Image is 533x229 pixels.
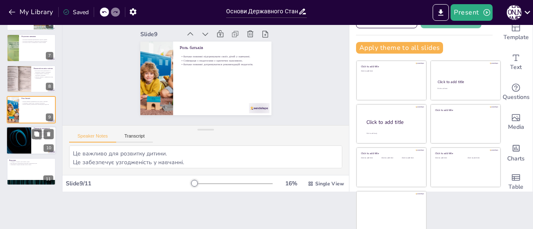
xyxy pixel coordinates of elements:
p: Батьки повинні дотримуватися рекомендацій педагогів. [147,64,232,77]
div: Click to add text [402,157,421,159]
p: Принципи стандарту визначають якість освіти. [34,137,54,140]
p: Результати навчання відображають прогрес дитини. [21,39,53,41]
textarea: Це важливо для розвитку дитини. Це забезпечує узгодженість у навчанні. Це допомагає дітям досягти... [69,145,342,168]
div: 8 [46,83,53,90]
div: Add text boxes [499,47,533,77]
div: Click to add title [361,152,421,155]
span: Media [508,123,524,132]
span: Questions [503,93,530,102]
div: 6 [46,21,53,28]
p: Наступність між дошкільною та початковою освітою є важливою. [34,70,53,73]
p: Роль батьків [149,80,234,95]
p: Результати навчання [21,35,53,38]
p: Співпраця з педагогами є критично важливою. [147,68,232,81]
p: Принципи державного стандарту [34,128,54,132]
button: Duplicate Slide [32,129,42,139]
p: Стандарт є основою для розвитку дітей. [9,161,53,163]
div: Add a table [499,167,533,197]
p: Результати можуть проявлятися в різних формах. [21,42,53,44]
p: Стандарт формує основи для подальшого навчання. [34,73,53,76]
button: Present [451,4,492,21]
div: Click to add text [361,70,421,72]
div: 10 [44,145,54,152]
div: 9 [46,113,53,121]
span: Text [510,63,522,72]
p: Батьки повинні підтримувати своїх дітей у навчанні. [148,72,233,85]
div: Slide 9 [233,88,275,100]
div: Click to add title [438,79,493,84]
button: My Library [6,5,57,19]
div: Click to add text [468,157,494,159]
p: Взаємозв'язок між освітою [34,67,53,69]
p: Батьки повинні дотримуватися рекомендацій педагогів. [21,104,53,106]
div: 7 [7,34,56,62]
p: Державний стандарт визначає якість освіти. [9,164,53,166]
button: Delete Slide [44,129,54,139]
div: Click to add text [435,157,461,159]
div: Add images, graphics, shapes or video [499,107,533,137]
div: Saved [63,8,89,16]
div: Click to add title [361,65,421,68]
span: Charts [507,154,525,163]
div: Click to add title [366,119,420,126]
div: 11 [43,175,53,183]
div: 16 % [281,180,301,187]
p: Розвиток навичок у дошкільному віці є критичним. [34,76,53,79]
p: Безпека є критично важливим аспектом. [34,134,54,137]
p: Він забезпечує формування ключових компетентностей. [9,163,53,164]
div: Add charts and graphs [499,137,533,167]
p: Роль батьків [21,97,53,100]
div: Slide 9 / 11 [66,180,193,187]
p: Батьки повинні підтримувати своїх дітей у навчанні. [21,101,53,102]
div: 7 [46,52,53,59]
div: 11 [7,158,56,185]
div: Click to add text [381,157,400,159]
input: Insert title [226,5,298,17]
span: Template [503,33,529,42]
div: Click to add body [366,133,419,135]
button: Transcript [116,133,153,143]
span: Single View [315,180,344,187]
button: Export to PowerPoint [433,4,449,21]
button: Speaker Notes [69,133,116,143]
p: Результати навчання не оцінюються безпосередньо. [21,40,53,42]
p: Дитинцентризм є основним принципом стандарту. [34,131,54,134]
button: [PERSON_NAME] [507,4,522,21]
div: 10 [6,127,56,155]
div: Click to add text [361,157,380,159]
p: Висновки [9,159,53,162]
div: Add ready made slides [499,17,533,47]
button: Apply theme to all slides [356,42,443,54]
div: Get real-time input from your audience [499,77,533,107]
span: Table [508,182,523,192]
div: 8 [7,65,56,93]
p: Співпраця з педагогами є критично важливою. [21,102,53,104]
div: Click to add text [437,88,493,90]
div: Click to add title [435,152,495,155]
div: 9 [7,96,56,123]
div: Click to add title [435,108,495,111]
div: [PERSON_NAME] [507,5,522,20]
